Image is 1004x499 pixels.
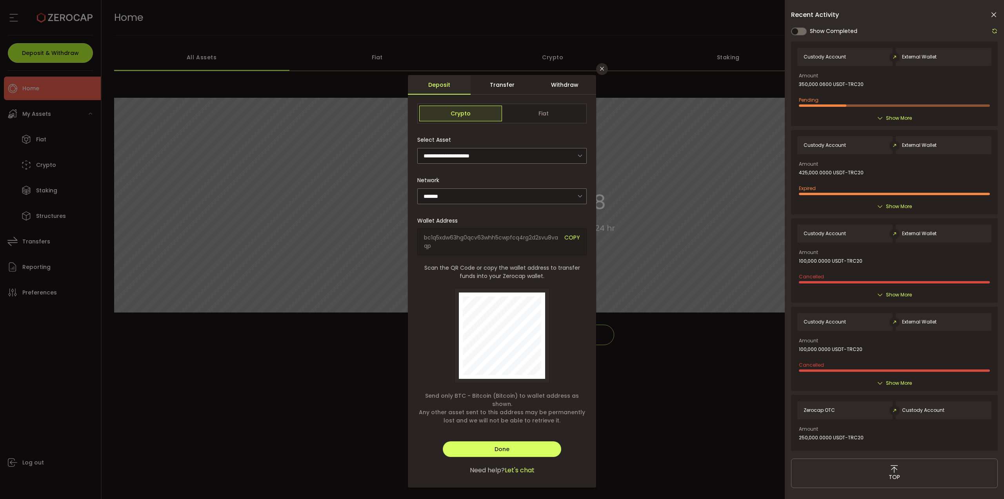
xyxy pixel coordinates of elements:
[902,231,937,236] span: External Wallet
[417,392,587,408] span: Send only BTC - Bitcoin (Bitcoin) to wallet address as shown.
[886,203,912,210] span: Show More
[913,414,1004,499] iframe: Chat Widget
[470,466,505,475] span: Need help?
[799,97,818,103] span: Pending
[799,450,824,457] span: Cancelled
[799,347,862,352] span: 100,000.0000 USDT-TRC20
[596,63,608,75] button: Close
[533,75,596,95] div: Withdraw
[799,435,864,441] span: 250,000.0000 USDT-TRC20
[408,75,471,95] div: Deposit
[886,291,912,299] span: Show More
[902,408,944,413] span: Custody Account
[799,427,818,431] span: Amount
[799,162,818,166] span: Amount
[417,217,462,225] label: Wallet Address
[502,106,585,121] span: Fiat
[886,379,912,387] span: Show More
[889,473,900,481] span: TOP
[799,338,818,343] span: Amount
[799,273,824,280] span: Cancelled
[417,136,456,144] label: Select Asset
[810,27,857,35] span: Show Completed
[799,250,818,255] span: Amount
[804,54,846,60] span: Custody Account
[902,54,937,60] span: External Wallet
[791,12,839,18] span: Recent Activity
[505,466,535,475] span: Let's chat
[902,143,937,148] span: External Wallet
[804,408,835,413] span: Zerocap OTC
[564,234,580,250] span: COPY
[799,362,824,368] span: Cancelled
[913,414,1004,499] div: 聊天小组件
[799,185,816,192] span: Expired
[408,75,596,488] div: dialog
[799,258,862,264] span: 100,000.0000 USDT-TRC20
[799,73,818,78] span: Amount
[417,176,444,184] label: Network
[799,82,864,87] span: 350,000.0600 USDT-TRC20
[804,143,846,148] span: Custody Account
[804,231,846,236] span: Custody Account
[424,234,558,250] span: bc1q5xdw63hg0qcv63whh5cwpfcq4rg2d2svu8vaqp
[443,441,561,457] button: Done
[799,170,864,175] span: 425,000.0000 USDT-TRC20
[417,264,587,280] span: Scan the QR Code or copy the wallet address to transfer funds into your Zerocap wallet.
[804,319,846,325] span: Custody Account
[471,75,533,95] div: Transfer
[495,445,509,453] span: Done
[886,114,912,122] span: Show More
[419,106,502,121] span: Crypto
[417,408,587,425] span: Any other asset sent to this address may be permanently lost and we will not be able to retrieve it.
[902,319,937,325] span: External Wallet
